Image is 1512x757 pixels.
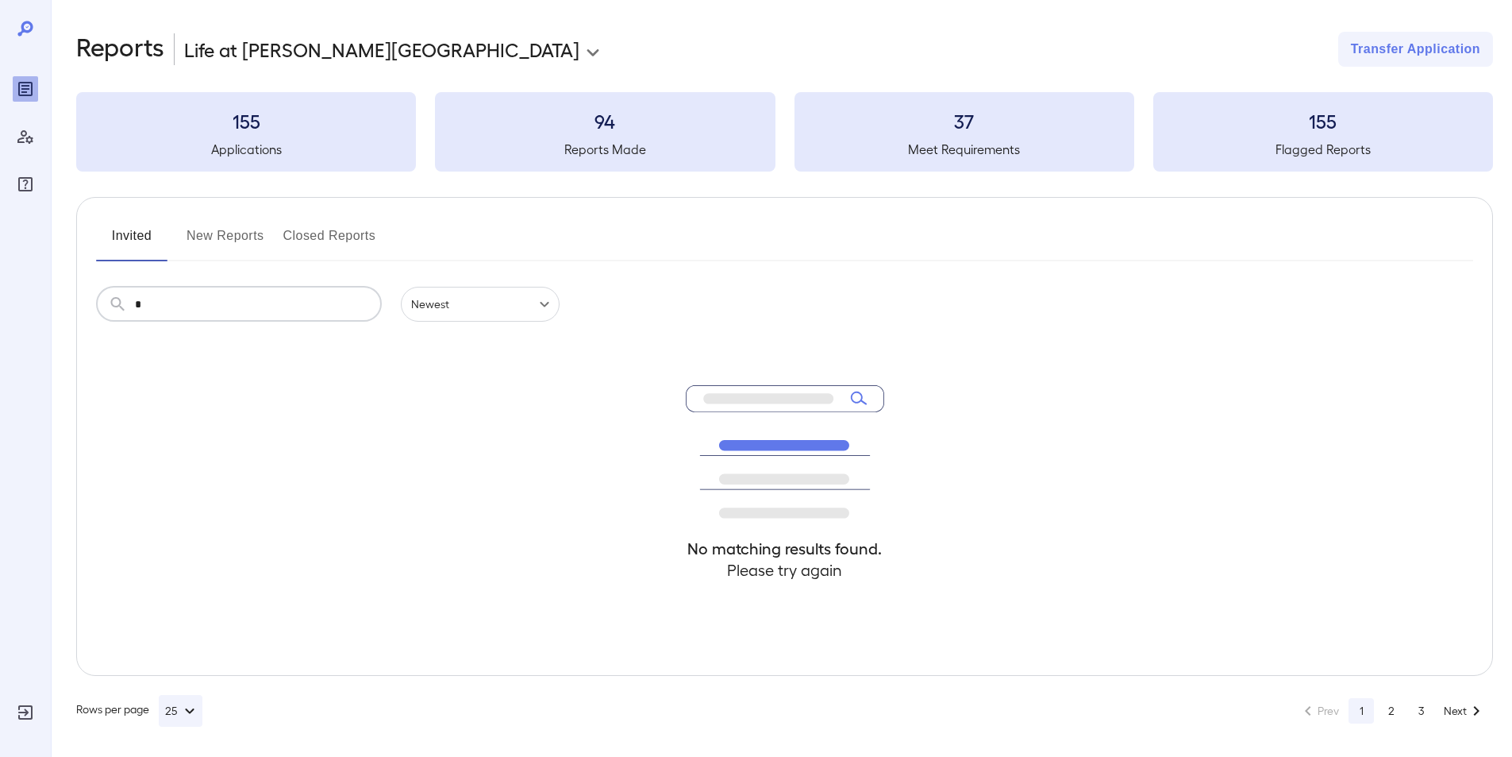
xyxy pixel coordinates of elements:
[435,140,775,159] h5: Reports Made
[76,108,416,133] h3: 155
[1409,698,1434,724] button: Go to page 3
[1153,140,1493,159] h5: Flagged Reports
[794,140,1134,159] h5: Meet Requirements
[401,287,560,322] div: Newest
[159,695,202,727] button: 25
[13,700,38,725] div: Log Out
[184,37,579,62] p: Life at [PERSON_NAME][GEOGRAPHIC_DATA]
[76,695,202,727] div: Rows per page
[13,76,38,102] div: Reports
[1338,32,1493,67] button: Transfer Application
[1153,108,1493,133] h3: 155
[1379,698,1404,724] button: Go to page 2
[435,108,775,133] h3: 94
[794,108,1134,133] h3: 37
[76,140,416,159] h5: Applications
[96,223,167,261] button: Invited
[686,538,884,559] h4: No matching results found.
[1291,698,1493,724] nav: pagination navigation
[1348,698,1374,724] button: page 1
[76,32,164,67] h2: Reports
[76,92,1493,172] summary: 155Applications94Reports Made37Meet Requirements155Flagged Reports
[187,223,264,261] button: New Reports
[283,223,376,261] button: Closed Reports
[1439,698,1491,724] button: Go to next page
[13,172,38,197] div: FAQ
[13,124,38,149] div: Manage Users
[686,559,884,581] h4: Please try again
